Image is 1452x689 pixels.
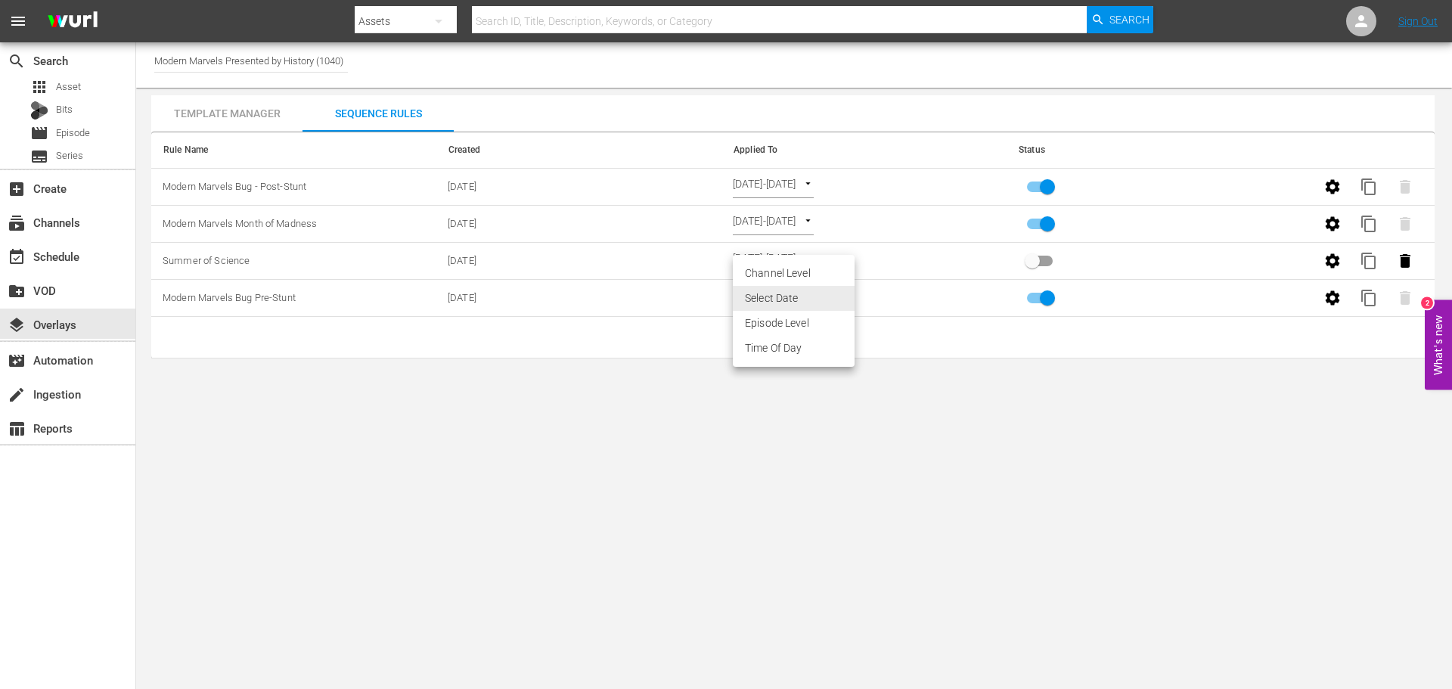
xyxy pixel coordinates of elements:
button: Open Feedback Widget [1425,299,1452,390]
a: Sign Out [1398,15,1438,27]
li: Channel Level [733,261,855,286]
li: Episode Level [733,311,855,336]
div: 2 [1421,296,1433,309]
img: ans4CAIJ8jUAAAAAAAAAAAAAAAAAAAAAAAAgQb4GAAAAAAAAAAAAAAAAAAAAAAAAJMjXAAAAAAAAAAAAAAAAAAAAAAAAgAT5G... [36,4,109,39]
span: menu [9,12,27,30]
li: Select Date [733,286,855,311]
li: Time Of Day [733,336,855,361]
span: Search [1109,6,1149,33]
